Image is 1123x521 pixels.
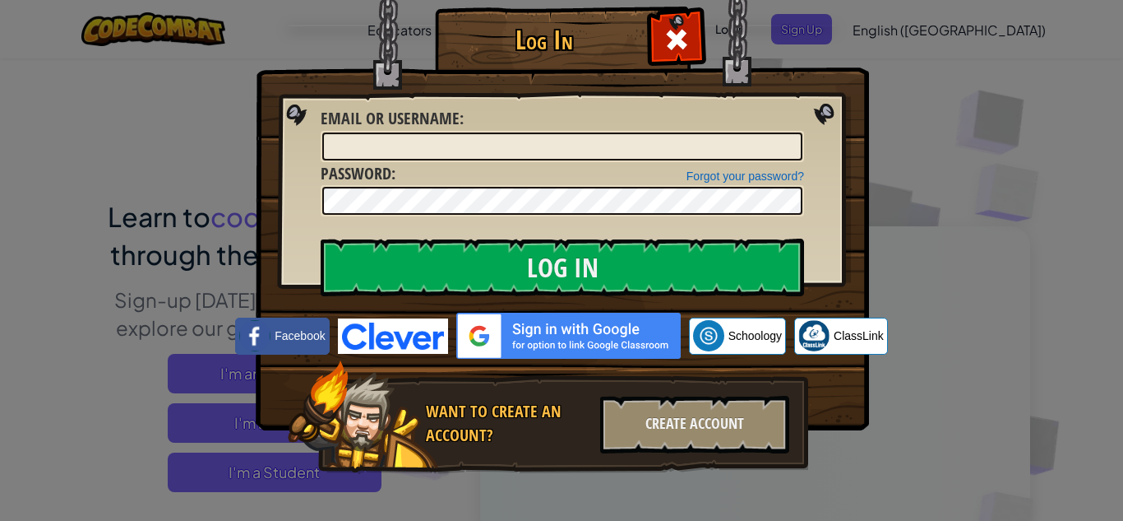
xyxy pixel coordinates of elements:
img: schoology.png [693,320,724,351]
span: Schoology [728,328,782,344]
span: ClassLink [834,328,884,344]
label: : [321,107,464,131]
a: Forgot your password? [686,170,804,183]
h1: Log In [439,26,649,54]
img: gplus_sso_button2.svg [456,313,681,359]
input: Log In [321,239,804,296]
span: Facebook [275,328,325,344]
span: Email or Username [321,107,460,129]
img: facebook_small.png [239,320,270,351]
span: Password [321,162,391,184]
label: : [321,162,395,186]
img: clever-logo-blue.png [338,319,448,354]
div: Want to create an account? [426,400,590,447]
div: Create Account [600,396,789,454]
img: classlink-logo-small.png [798,320,830,351]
